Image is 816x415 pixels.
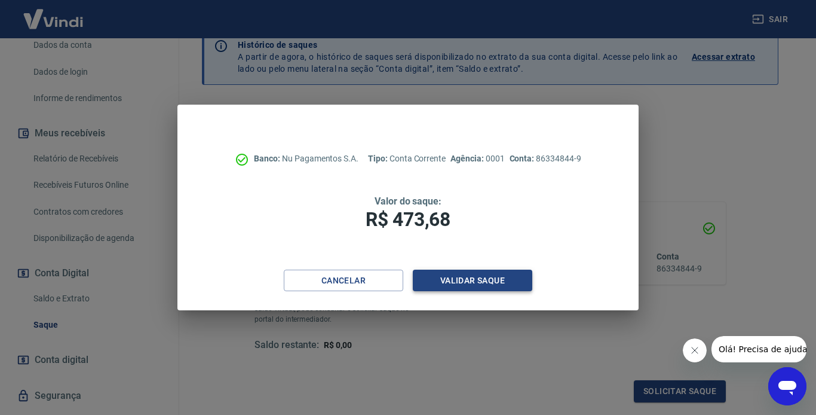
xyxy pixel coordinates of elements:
span: Banco: [254,154,282,163]
p: 0001 [450,152,504,165]
span: Agência: [450,154,486,163]
span: R$ 473,68 [366,208,450,231]
span: Tipo: [368,154,389,163]
p: 86334844-9 [510,152,581,165]
p: Conta Corrente [368,152,446,165]
button: Validar saque [413,270,532,292]
span: Olá! Precisa de ajuda? [7,8,100,18]
p: Nu Pagamentos S.A. [254,152,358,165]
iframe: Fechar mensagem [683,338,707,362]
iframe: Mensagem da empresa [711,336,806,362]
span: Valor do saque: [375,196,441,207]
span: Conta: [510,154,536,163]
iframe: Botão para abrir a janela de mensagens [768,367,806,405]
button: Cancelar [284,270,403,292]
